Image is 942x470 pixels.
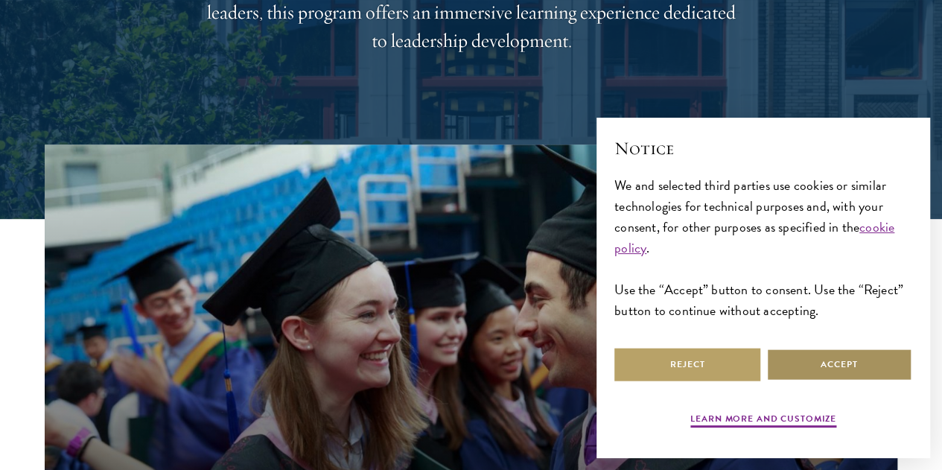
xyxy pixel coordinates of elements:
[614,217,894,258] a: cookie policy
[690,412,836,430] button: Learn more and customize
[766,348,912,381] button: Accept
[614,348,760,381] button: Reject
[614,175,912,322] div: We and selected third parties use cookies or similar technologies for technical purposes and, wit...
[614,136,912,161] h2: Notice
